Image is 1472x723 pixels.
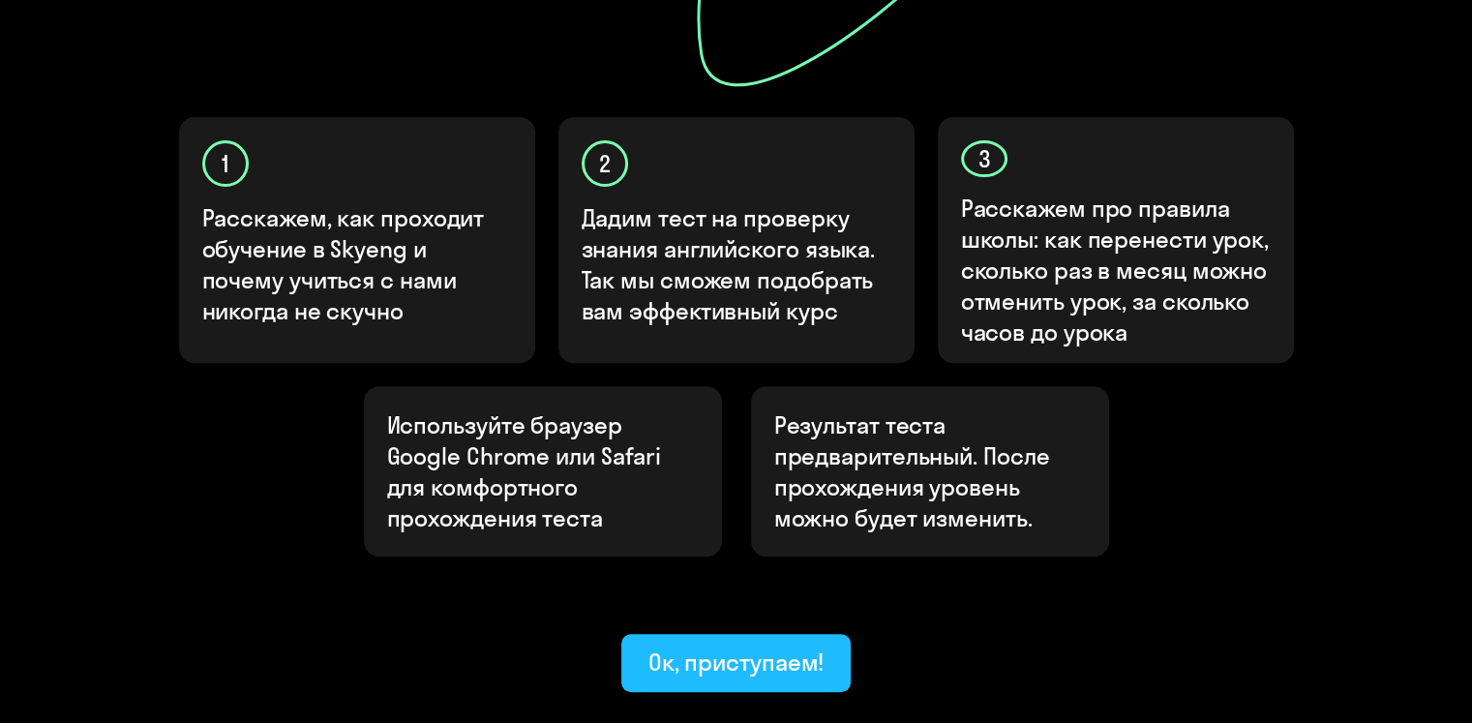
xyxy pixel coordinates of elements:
[774,409,1086,533] p: Результат теста предварительный. После прохождения уровень можно будет изменить.
[202,202,514,326] p: Расскажем, как проходит обучение в Skyeng и почему учиться с нами никогда не скучно
[202,140,249,187] div: 1
[961,140,1007,177] div: 3
[961,193,1273,347] p: Расскажем про правила школы: как перенести урок, сколько раз в месяц можно отменить урок, за скол...
[621,634,852,692] button: Ок, приступаем!
[648,647,825,678] div: Ок, приступаем!
[582,140,628,187] div: 2
[387,409,699,533] p: Используйте браузер Google Chrome или Safari для комфортного прохождения теста
[582,202,893,326] p: Дадим тест на проверку знания английского языка. Так мы сможем подобрать вам эффективный курс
